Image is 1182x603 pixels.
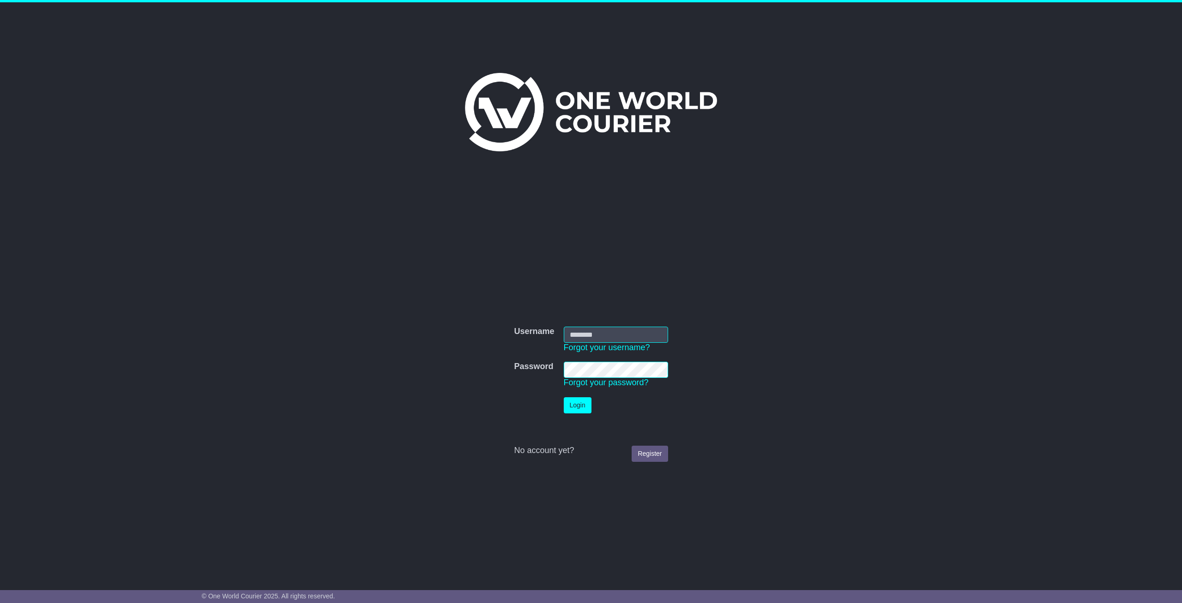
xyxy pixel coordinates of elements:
[514,446,668,456] div: No account yet?
[202,592,335,600] span: © One World Courier 2025. All rights reserved.
[564,343,650,352] a: Forgot your username?
[514,362,553,372] label: Password
[564,397,591,413] button: Login
[465,73,717,151] img: One World
[564,378,649,387] a: Forgot your password?
[514,327,554,337] label: Username
[632,446,668,462] a: Register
